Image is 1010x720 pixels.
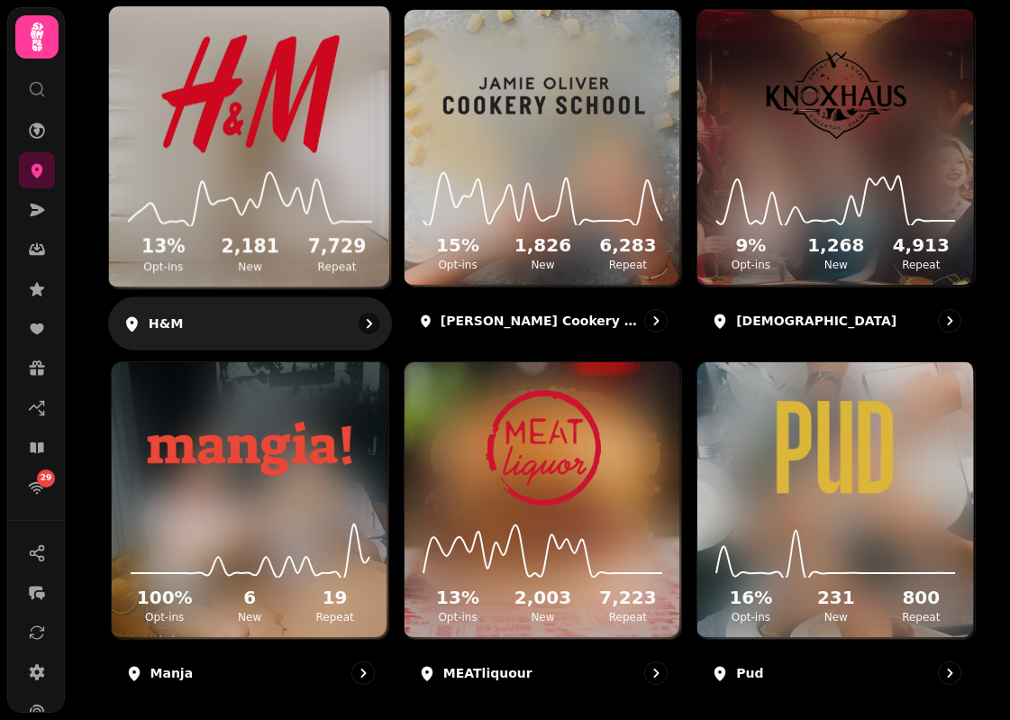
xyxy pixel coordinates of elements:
h2: 13 % [123,233,203,260]
p: [PERSON_NAME] Cookery School [441,312,637,330]
img: Jamie Oliver Cookery School [439,38,646,153]
p: Repeat [882,258,960,272]
p: New [210,260,289,274]
h2: 13 % [419,585,496,610]
h2: 1,268 [797,232,875,258]
p: Opt-ins [419,610,496,624]
h2: 6 [211,585,288,610]
p: Opt-ins [712,610,789,624]
a: MEATliquourMEATliquour13%Opt-ins2,003New7,223RepeatMEATliquour [404,361,682,699]
a: KnoxhausKnoxhaus9%Opt-ins1,268New4,913Repeat[DEMOGRAPHIC_DATA] [696,9,975,347]
svg: go to [359,314,378,333]
a: 29 [19,469,55,506]
img: Pud [732,390,941,506]
h2: 16 % [712,585,789,610]
p: Repeat [589,610,667,624]
p: Repeat [882,610,960,624]
img: Knoxhaus [732,38,941,153]
p: MEATliquour [443,664,532,682]
p: Opt-ins [123,260,203,274]
a: H&MH&M13%Opt-ins2,181New7,729RepeatH&M [107,5,392,351]
p: Pud [736,664,763,682]
img: Manja [146,390,353,506]
svg: go to [647,664,665,682]
h2: 2,181 [210,233,289,260]
h2: 1,826 [504,232,581,258]
img: MEATliquour [439,390,646,506]
svg: go to [647,312,665,330]
img: H&M [144,35,356,153]
p: Manja [150,664,194,682]
a: ManjaManja100%Opt-ins6New19RepeatManja [111,361,389,699]
p: New [797,610,875,624]
h2: 6,283 [589,232,667,258]
h2: 2,003 [504,585,581,610]
p: [DEMOGRAPHIC_DATA] [736,312,896,330]
h2: 7,729 [296,233,376,260]
h2: 4,913 [882,232,960,258]
p: Opt-ins [712,258,789,272]
p: New [211,610,288,624]
p: H&M [148,314,183,333]
p: New [504,610,581,624]
svg: go to [941,312,959,330]
p: Repeat [589,258,667,272]
h2: 100 % [126,585,204,610]
p: New [797,258,875,272]
a: Jamie Oliver Cookery SchoolJamie Oliver Cookery School15%Opt-ins1,826New6,283Repeat[PERSON_NAME] ... [404,9,682,347]
h2: 231 [797,585,875,610]
h2: 800 [882,585,960,610]
p: Repeat [296,260,376,274]
p: New [504,258,581,272]
p: Opt-ins [126,610,204,624]
svg: go to [941,664,959,682]
p: Opt-ins [419,258,496,272]
p: Repeat [296,610,373,624]
h2: 19 [296,585,373,610]
h2: 7,223 [589,585,667,610]
svg: go to [354,664,372,682]
span: 29 [41,472,52,485]
h2: 9 % [712,232,789,258]
a: PudPud16%Opt-ins231New800RepeatPud [696,361,975,699]
h2: 15 % [419,232,496,258]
